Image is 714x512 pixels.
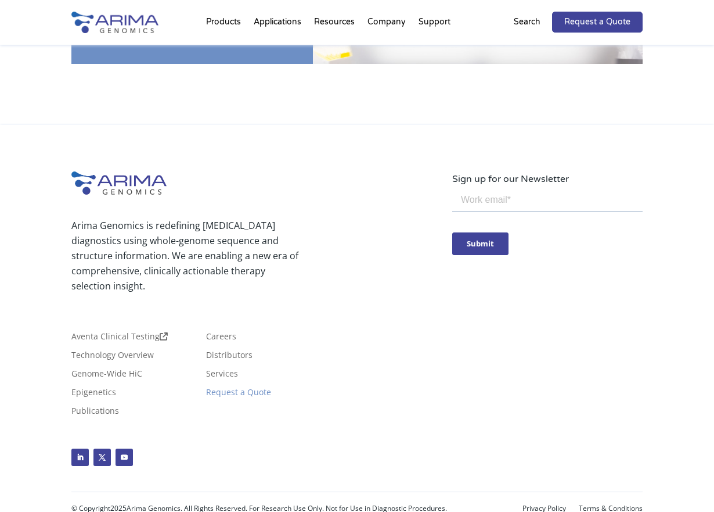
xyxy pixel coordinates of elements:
[93,449,111,466] a: Follow on X
[71,388,116,401] a: Epigenetics
[514,15,540,30] p: Search
[206,388,271,401] a: Request a Quote
[116,449,133,466] a: Follow on Youtube
[206,370,238,382] a: Services
[71,351,154,364] a: Technology Overview
[452,171,643,187] p: Sign up for our Newsletter
[71,407,119,420] a: Publications
[206,332,236,345] a: Careers
[71,370,142,382] a: Genome-Wide HiC
[71,218,300,293] p: Arima Genomics is redefining [MEDICAL_DATA] diagnostics using whole-genome sequence and structure...
[71,449,89,466] a: Follow on LinkedIn
[71,171,167,195] img: Arima-Genomics-logo
[71,12,158,33] img: Arima-Genomics-logo
[452,187,643,275] iframe: Form 0
[206,351,253,364] a: Distributors
[71,332,168,345] a: Aventa Clinical Testing
[552,12,643,33] a: Request a Quote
